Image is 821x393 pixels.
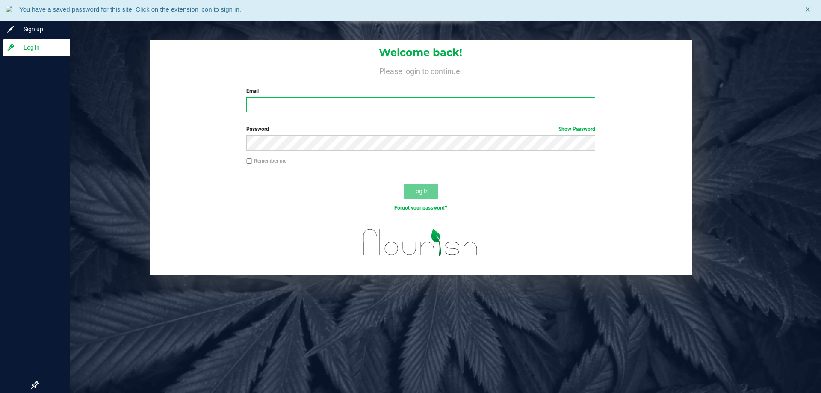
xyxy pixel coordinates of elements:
[15,24,66,34] span: Sign up
[6,43,15,52] inline-svg: Log in
[558,126,595,132] a: Show Password
[246,157,286,165] label: Remember me
[412,188,429,195] span: Log In
[394,205,447,211] a: Forgot your password?
[246,158,252,164] input: Remember me
[806,5,810,15] span: X
[150,65,692,75] h4: Please login to continue.
[5,5,15,16] img: notLoggedInIcon.png
[15,42,66,53] span: Log in
[246,87,595,95] label: Email
[353,221,488,264] img: flourish_logo.svg
[6,25,15,33] inline-svg: Sign up
[19,6,241,13] span: You have a saved password for this site. Click on the extension icon to sign in.
[150,47,692,58] h1: Welcome back!
[246,126,269,132] span: Password
[404,184,438,199] button: Log In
